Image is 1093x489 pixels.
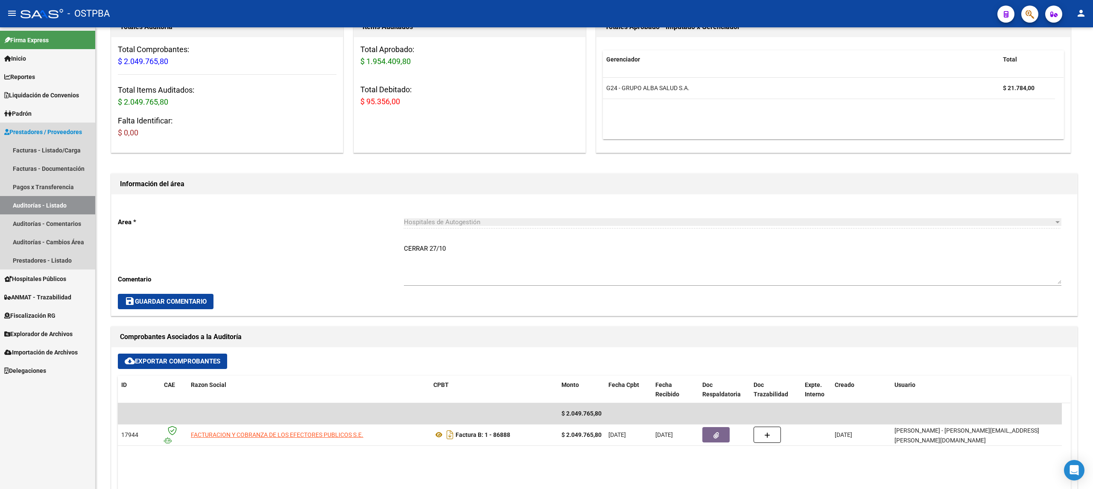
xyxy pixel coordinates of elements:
span: Hospitales Públicos [4,274,66,284]
span: G24 - GRUPO ALBA SALUD S.A. [606,85,690,91]
span: Firma Express [4,35,49,45]
span: Fiscalización RG [4,311,56,320]
span: Gerenciador [606,56,640,63]
datatable-header-cell: Fecha Cpbt [605,376,652,404]
button: Exportar Comprobantes [118,354,227,369]
mat-icon: menu [7,8,17,18]
datatable-header-cell: Gerenciador [603,50,999,69]
mat-icon: cloud_download [125,356,135,366]
span: Doc Trazabilidad [754,381,788,398]
h1: Información del área [120,177,1069,191]
span: ID [121,381,127,388]
datatable-header-cell: Creado [831,376,891,404]
span: $ 2.049.765,80 [118,57,168,66]
span: [DATE] [835,431,852,438]
h1: Comprobantes Asociados a la Auditoría [120,330,1069,344]
strong: Factura B: 1 - 86888 [456,431,510,438]
span: Exportar Comprobantes [125,357,220,365]
span: Monto [561,381,579,388]
span: [DATE] [608,431,626,438]
mat-icon: save [125,296,135,306]
h3: Total Items Auditados: [118,84,336,108]
span: Padrón [4,109,32,118]
p: Comentario [118,275,404,284]
h3: Total Debitado: [360,84,579,108]
span: $ 2.049.765,80 [561,410,602,417]
mat-icon: person [1076,8,1086,18]
span: Fecha Recibido [655,381,679,398]
span: Inicio [4,54,26,63]
h3: Total Aprobado: [360,44,579,67]
strong: $ 21.784,00 [1003,85,1035,91]
datatable-header-cell: Monto [558,376,605,404]
span: Importación de Archivos [4,348,78,357]
span: Delegaciones [4,366,46,375]
span: $ 95.356,00 [360,97,400,106]
datatable-header-cell: ID [118,376,161,404]
span: Doc Respaldatoria [702,381,741,398]
datatable-header-cell: Doc Respaldatoria [699,376,750,404]
datatable-header-cell: Usuario [891,376,1062,404]
span: Razon Social [191,381,226,388]
datatable-header-cell: Doc Trazabilidad [750,376,801,404]
span: Prestadores / Proveedores [4,127,82,137]
span: 17944 [121,431,138,438]
button: Guardar Comentario [118,294,213,309]
span: $ 2.049.765,80 [118,97,168,106]
span: CAE [164,381,175,388]
span: Explorador de Archivos [4,329,73,339]
span: Liquidación de Convenios [4,91,79,100]
span: Total [1003,56,1017,63]
h3: Total Comprobantes: [118,44,336,67]
i: Descargar documento [444,428,456,442]
datatable-header-cell: CAE [161,376,187,404]
span: CPBT [433,381,449,388]
div: Open Intercom Messenger [1064,460,1084,480]
span: [PERSON_NAME] - [PERSON_NAME][EMAIL_ADDRESS][PERSON_NAME][DOMAIN_NAME] [894,427,1039,444]
span: Fecha Cpbt [608,381,639,388]
span: Guardar Comentario [125,298,207,305]
span: ANMAT - Trazabilidad [4,293,71,302]
datatable-header-cell: Razon Social [187,376,430,404]
h3: Falta Identificar: [118,115,336,139]
datatable-header-cell: Total [999,50,1055,69]
p: Area * [118,217,404,227]
span: - OSTPBA [67,4,110,23]
span: Expte. Interno [805,381,824,398]
datatable-header-cell: Fecha Recibido [652,376,699,404]
datatable-header-cell: Expte. Interno [801,376,831,404]
span: $ 0,00 [118,128,138,137]
span: [DATE] [655,431,673,438]
span: Usuario [894,381,915,388]
strong: $ 2.049.765,80 [561,431,602,438]
span: Creado [835,381,854,388]
span: FACTURACION Y COBRANZA DE LOS EFECTORES PUBLICOS S.E. [191,431,363,438]
span: Reportes [4,72,35,82]
datatable-header-cell: CPBT [430,376,558,404]
span: Hospitales de Autogestión [404,218,480,226]
span: $ 1.954.409,80 [360,57,411,66]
